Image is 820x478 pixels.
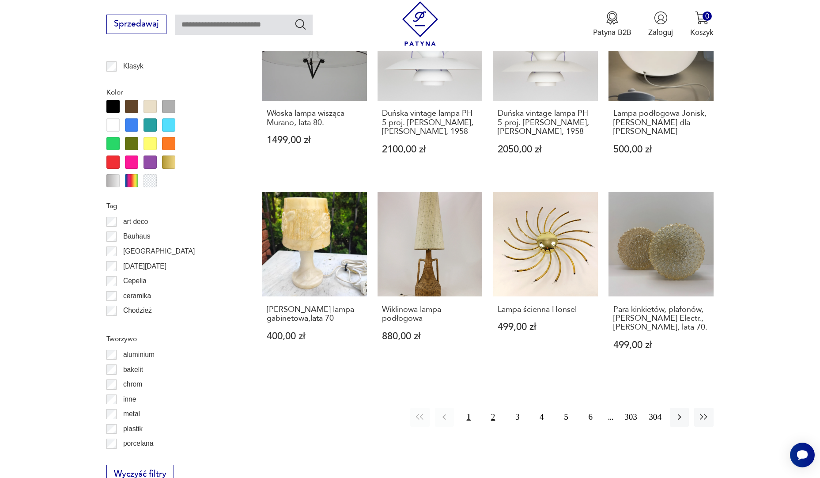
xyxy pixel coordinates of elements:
button: 2 [484,408,503,427]
p: 2100,00 zł [382,145,477,154]
p: Tag [106,200,236,212]
p: 500,00 zł [613,145,709,154]
p: Tworzywo [106,333,236,345]
button: Szukaj [294,18,307,30]
p: Koszyk [690,27,714,38]
p: porcelana [123,438,154,449]
p: 880,00 zł [382,332,477,341]
img: Ikona koszyka [695,11,709,25]
p: aluminium [123,349,155,360]
h3: Lampa ścienna Honsel [498,305,593,314]
button: 304 [646,408,665,427]
p: [DATE][DATE] [123,261,166,272]
p: metal [123,408,140,420]
h3: Duńska vintage lampa PH 5 proj. [PERSON_NAME], [PERSON_NAME], 1958 [498,109,593,136]
button: 1 [459,408,478,427]
a: Ikona medaluPatyna B2B [593,11,631,38]
h3: [PERSON_NAME] lampa gabinetowa,lata 70 [267,305,362,323]
p: porcelit [123,453,145,464]
p: Kolor [106,87,236,98]
p: art deco [123,216,148,228]
h3: Para kinkietów, plafonów, [PERSON_NAME] Electr., [PERSON_NAME], lata 70. [613,305,709,332]
p: Chodzież [123,305,152,316]
p: Bauhaus [123,231,151,242]
p: bakelit [123,364,143,376]
button: Sprzedawaj [106,15,166,34]
iframe: Smartsupp widget button [790,443,815,467]
a: Wiklinowa lampa podłogowaWiklinowa lampa podłogowa880,00 zł [378,192,483,371]
p: Ćmielów [123,320,150,331]
h3: Duńska vintage lampa PH 5 proj. [PERSON_NAME], [PERSON_NAME], 1958 [382,109,477,136]
div: 0 [703,11,712,21]
p: Cepelia [123,275,147,287]
p: 2050,00 zł [498,145,593,154]
p: 499,00 zł [613,341,709,350]
button: 303 [621,408,640,427]
p: ceramika [123,290,151,302]
p: 1499,00 zł [267,136,362,145]
button: 6 [581,408,600,427]
button: 5 [556,408,575,427]
a: Para kinkietów, plafonów, Knud Christensen Electr., Dania, lata 70.Para kinkietów, plafonów, [PER... [608,192,714,371]
h3: Wiklinowa lampa podłogowa [382,305,477,323]
button: 3 [508,408,527,427]
a: Alabastrowa lampa gabinetowa,lata 70[PERSON_NAME] lampa gabinetowa,lata 70400,00 zł [262,192,367,371]
h3: Włoska lampa wisząca Murano, lata 80. [267,109,362,127]
p: Klasyk [123,61,144,72]
a: Sprzedawaj [106,21,166,28]
p: inne [123,394,136,405]
h3: Lampa podłogowa Jonisk, [PERSON_NAME] dla [PERSON_NAME] [613,109,709,136]
p: 400,00 zł [267,332,362,341]
img: Ikonka użytkownika [654,11,668,25]
button: Patyna B2B [593,11,631,38]
p: Zaloguj [648,27,673,38]
p: [GEOGRAPHIC_DATA] [123,246,195,257]
a: Lampa ścienna HonselLampa ścienna Honsel499,00 zł [493,192,598,371]
p: plastik [123,423,143,435]
img: Patyna - sklep z meblami i dekoracjami vintage [398,1,442,46]
img: Ikona medalu [605,11,619,25]
button: 4 [532,408,551,427]
button: Zaloguj [648,11,673,38]
button: 0Koszyk [690,11,714,38]
p: 499,00 zł [498,322,593,332]
p: chrom [123,379,142,390]
p: Patyna B2B [593,27,631,38]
